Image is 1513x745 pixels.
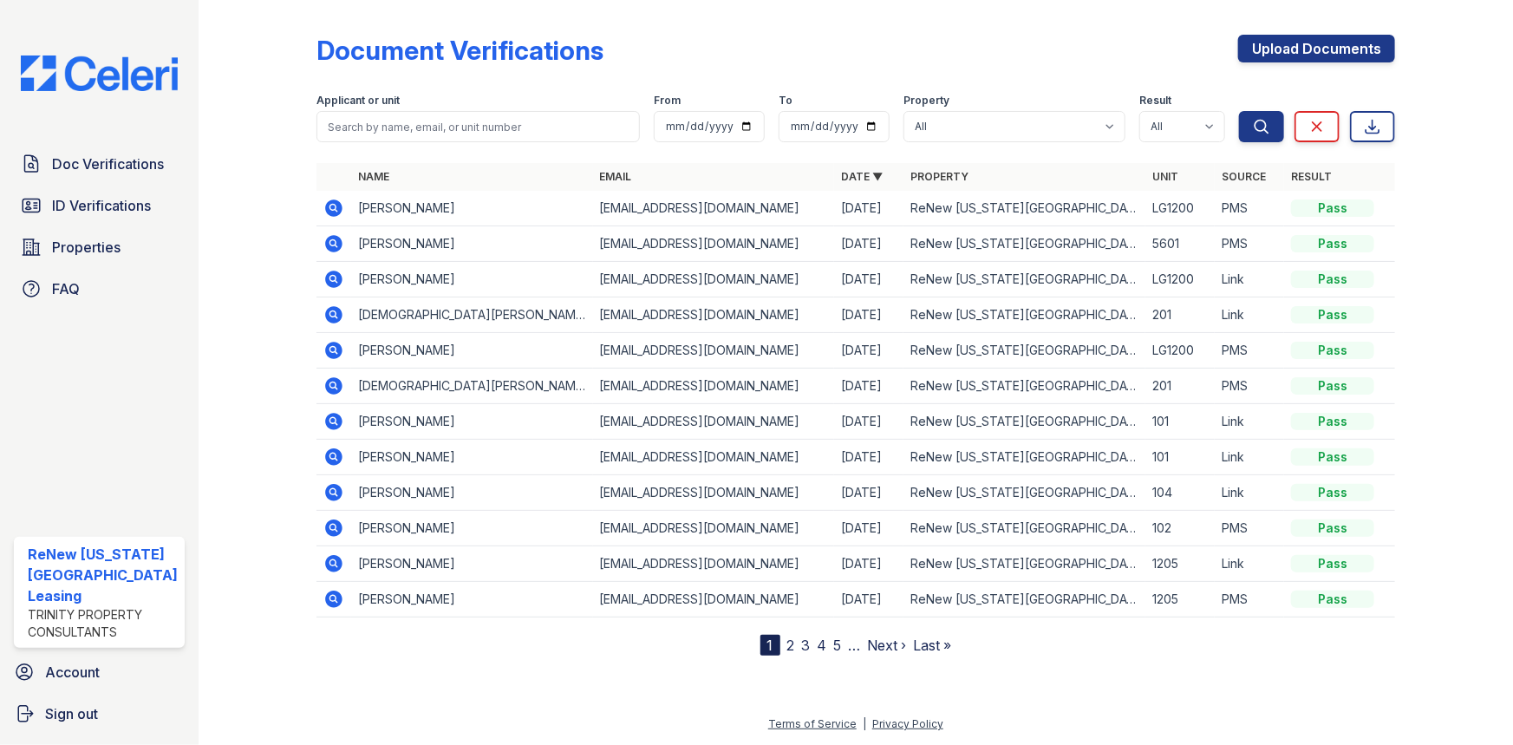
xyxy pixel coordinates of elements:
a: Privacy Policy [872,717,943,730]
div: Pass [1291,377,1374,395]
td: LG1200 [1145,191,1215,226]
td: ReNew [US_STATE][GEOGRAPHIC_DATA] [903,440,1145,475]
td: ReNew [US_STATE][GEOGRAPHIC_DATA] [903,404,1145,440]
td: [PERSON_NAME] [351,475,593,511]
a: Terms of Service [768,717,857,730]
td: [DEMOGRAPHIC_DATA][PERSON_NAME] [351,369,593,404]
td: 201 [1145,297,1215,333]
div: Pass [1291,271,1374,288]
td: [PERSON_NAME] [351,404,593,440]
td: ReNew [US_STATE][GEOGRAPHIC_DATA] [903,369,1145,404]
td: Link [1215,440,1284,475]
div: Pass [1291,235,1374,252]
td: PMS [1215,582,1284,618]
span: Sign out [45,703,98,724]
a: Last » [914,637,952,654]
a: Account [7,655,192,689]
a: FAQ [14,271,185,306]
div: Pass [1291,591,1374,608]
label: From [654,94,681,108]
label: Applicant or unit [316,94,400,108]
div: ReNew [US_STATE][GEOGRAPHIC_DATA] Leasing [28,544,178,606]
td: Link [1215,404,1284,440]
td: [EMAIL_ADDRESS][DOMAIN_NAME] [593,333,835,369]
a: Unit [1152,170,1178,183]
td: [DATE] [834,226,903,262]
td: [DEMOGRAPHIC_DATA][PERSON_NAME] [351,297,593,333]
a: ID Verifications [14,188,185,223]
a: Upload Documents [1238,35,1395,62]
div: Pass [1291,484,1374,501]
td: ReNew [US_STATE][GEOGRAPHIC_DATA] [903,191,1145,226]
td: [PERSON_NAME] [351,262,593,297]
div: Pass [1291,520,1374,537]
td: ReNew [US_STATE][GEOGRAPHIC_DATA] [903,582,1145,618]
td: [EMAIL_ADDRESS][DOMAIN_NAME] [593,369,835,404]
td: ReNew [US_STATE][GEOGRAPHIC_DATA] [903,226,1145,262]
a: Result [1291,170,1332,183]
a: 2 [787,637,795,654]
td: Link [1215,262,1284,297]
td: 1205 [1145,546,1215,582]
div: Pass [1291,306,1374,323]
a: Email [600,170,632,183]
span: Account [45,662,100,683]
div: Pass [1291,342,1374,359]
td: [EMAIL_ADDRESS][DOMAIN_NAME] [593,297,835,333]
td: ReNew [US_STATE][GEOGRAPHIC_DATA] [903,297,1145,333]
a: Date ▼ [841,170,883,183]
td: [EMAIL_ADDRESS][DOMAIN_NAME] [593,582,835,618]
td: [DATE] [834,369,903,404]
td: [DATE] [834,440,903,475]
a: 5 [834,637,842,654]
label: Property [903,94,949,108]
td: [DATE] [834,404,903,440]
td: [DATE] [834,511,903,546]
td: [PERSON_NAME] [351,333,593,369]
td: Link [1215,475,1284,511]
td: [DATE] [834,262,903,297]
td: LG1200 [1145,333,1215,369]
td: ReNew [US_STATE][GEOGRAPHIC_DATA] [903,475,1145,511]
td: [EMAIL_ADDRESS][DOMAIN_NAME] [593,191,835,226]
td: 1205 [1145,582,1215,618]
td: [EMAIL_ADDRESS][DOMAIN_NAME] [593,226,835,262]
td: [DATE] [834,297,903,333]
td: Link [1215,297,1284,333]
td: LG1200 [1145,262,1215,297]
td: PMS [1215,369,1284,404]
div: Trinity Property Consultants [28,606,178,641]
td: [PERSON_NAME] [351,546,593,582]
td: [EMAIL_ADDRESS][DOMAIN_NAME] [593,546,835,582]
td: PMS [1215,191,1284,226]
td: [DATE] [834,333,903,369]
div: Pass [1291,555,1374,572]
td: 104 [1145,475,1215,511]
td: ReNew [US_STATE][GEOGRAPHIC_DATA] [903,333,1145,369]
td: ReNew [US_STATE][GEOGRAPHIC_DATA] [903,262,1145,297]
label: To [779,94,792,108]
span: ID Verifications [52,195,151,216]
a: Sign out [7,696,192,731]
td: [EMAIL_ADDRESS][DOMAIN_NAME] [593,475,835,511]
td: 201 [1145,369,1215,404]
td: ReNew [US_STATE][GEOGRAPHIC_DATA] [903,546,1145,582]
td: PMS [1215,333,1284,369]
td: [EMAIL_ADDRESS][DOMAIN_NAME] [593,262,835,297]
a: Property [910,170,968,183]
span: Doc Verifications [52,154,164,174]
td: [EMAIL_ADDRESS][DOMAIN_NAME] [593,440,835,475]
td: 5601 [1145,226,1215,262]
div: 1 [760,635,780,656]
td: Link [1215,546,1284,582]
a: Doc Verifications [14,147,185,181]
div: Pass [1291,413,1374,430]
td: [DATE] [834,546,903,582]
td: [EMAIL_ADDRESS][DOMAIN_NAME] [593,511,835,546]
a: Next › [868,637,907,654]
td: [DATE] [834,582,903,618]
label: Result [1139,94,1171,108]
td: [PERSON_NAME] [351,226,593,262]
a: Source [1222,170,1266,183]
td: [EMAIL_ADDRESS][DOMAIN_NAME] [593,404,835,440]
